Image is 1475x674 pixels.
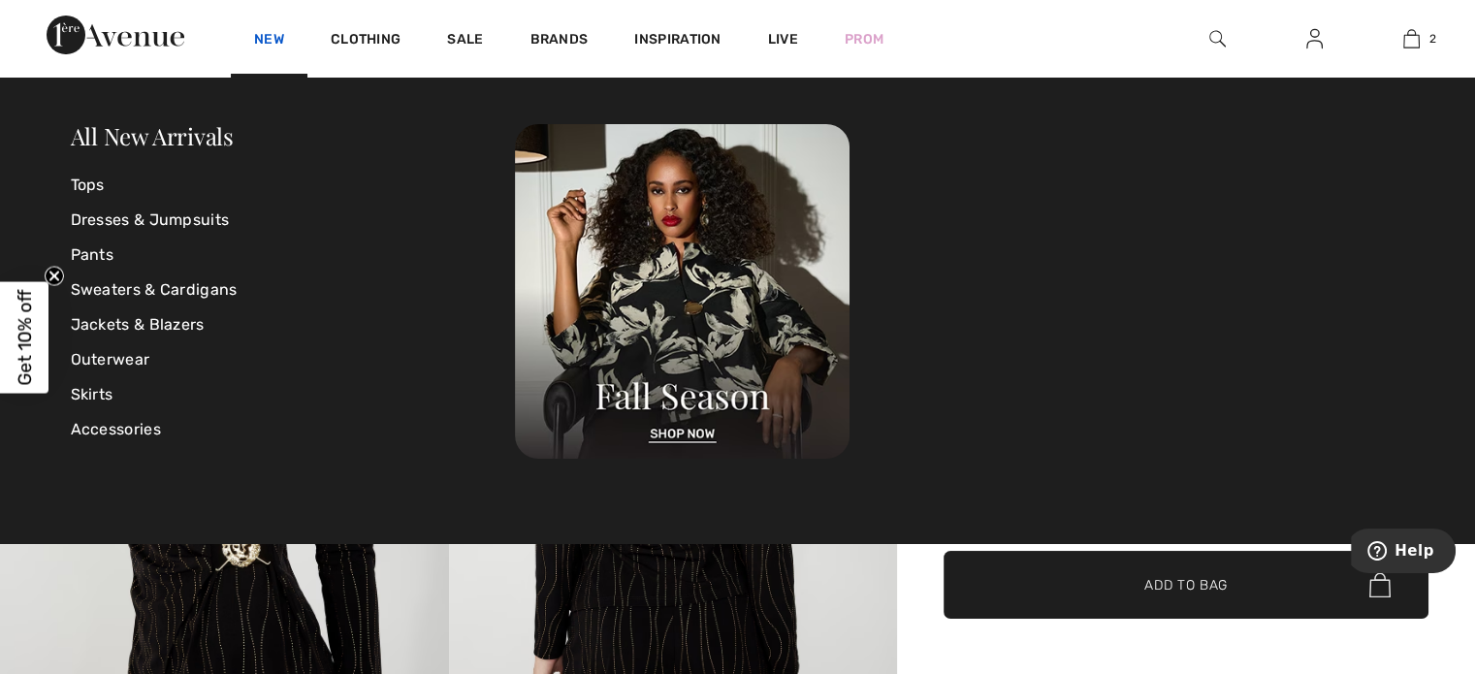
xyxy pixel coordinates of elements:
[1209,27,1226,50] img: search the website
[634,31,721,51] span: Inspiration
[71,377,516,412] a: Skirts
[71,168,516,203] a: Tops
[515,124,850,459] img: 250825120107_a8d8ca038cac6.jpg
[1144,575,1228,595] span: Add to Bag
[447,31,483,51] a: Sale
[71,307,516,342] a: Jackets & Blazers
[530,31,589,51] a: Brands
[1291,27,1338,51] a: Sign In
[944,551,1428,619] button: Add to Bag
[71,273,516,307] a: Sweaters & Cardigans
[1351,529,1456,577] iframe: Opens a widget where you can find more information
[254,31,284,51] a: New
[1306,27,1323,50] img: My Info
[768,29,798,49] a: Live
[1429,30,1436,48] span: 2
[71,238,516,273] a: Pants
[14,289,36,385] span: Get 10% off
[845,29,883,49] a: Prom
[71,120,234,151] a: All New Arrivals
[331,31,401,51] a: Clothing
[1369,572,1391,597] img: Bag.svg
[47,16,184,54] img: 1ère Avenue
[71,342,516,377] a: Outerwear
[1363,27,1459,50] a: 2
[71,412,516,447] a: Accessories
[71,203,516,238] a: Dresses & Jumpsuits
[1403,27,1420,50] img: My Bag
[45,266,64,285] button: Close teaser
